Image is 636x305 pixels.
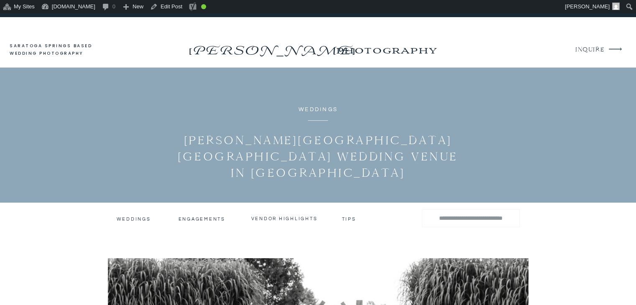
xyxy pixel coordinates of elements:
[171,132,465,181] h1: [PERSON_NAME][GEOGRAPHIC_DATA] [GEOGRAPHIC_DATA] Wedding Venue in [GEOGRAPHIC_DATA]
[117,216,150,222] a: Weddings
[565,3,610,10] span: [PERSON_NAME]
[186,41,357,54] a: [PERSON_NAME]
[299,107,338,112] a: Weddings
[251,216,318,221] a: vendor highlights
[201,4,206,9] div: Good
[575,44,603,56] a: INQUIRE
[179,216,227,222] a: engagements
[214,2,261,12] img: Views over 48 hours. Click for more Jetpack Stats.
[342,216,358,220] a: tips
[10,42,108,58] a: saratoga springs based wedding photography
[319,38,453,61] a: photography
